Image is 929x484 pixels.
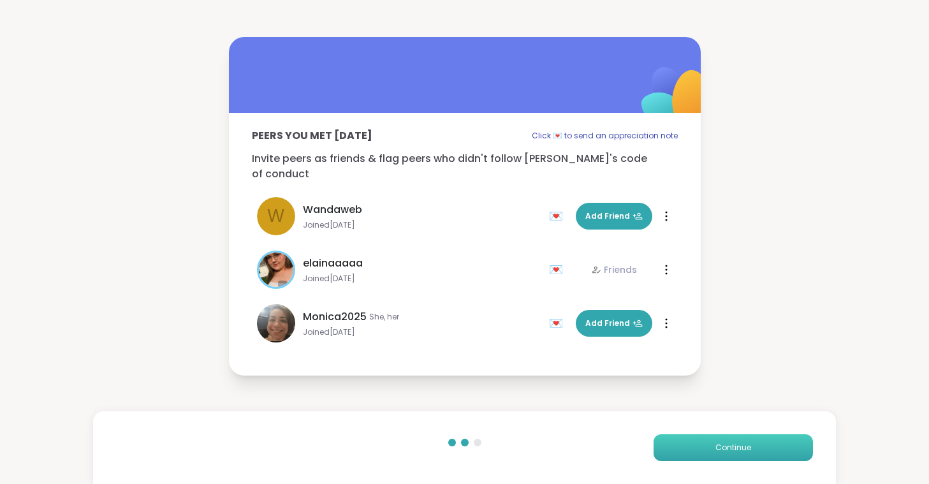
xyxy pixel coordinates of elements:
[576,203,652,230] button: Add Friend
[532,128,678,143] p: Click 💌 to send an appreciation note
[585,210,643,222] span: Add Friend
[303,202,362,217] span: Wandaweb
[585,318,643,329] span: Add Friend
[303,274,541,284] span: Joined [DATE]
[549,206,568,226] div: 💌
[259,253,293,287] img: elainaaaaa
[252,151,678,182] p: Invite peers as friends & flag peers who didn't follow [PERSON_NAME]'s code of conduct
[303,309,367,325] span: Monica2025
[611,34,738,161] img: ShareWell Logomark
[591,263,637,276] div: Friends
[303,256,363,271] span: elainaaaaa
[576,310,652,337] button: Add Friend
[715,442,751,453] span: Continue
[549,313,568,334] div: 💌
[267,203,284,230] span: W
[303,327,541,337] span: Joined [DATE]
[252,128,372,143] p: Peers you met [DATE]
[549,260,568,280] div: 💌
[654,434,813,461] button: Continue
[257,304,295,342] img: Monica2025
[303,220,541,230] span: Joined [DATE]
[369,312,399,322] span: She, her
